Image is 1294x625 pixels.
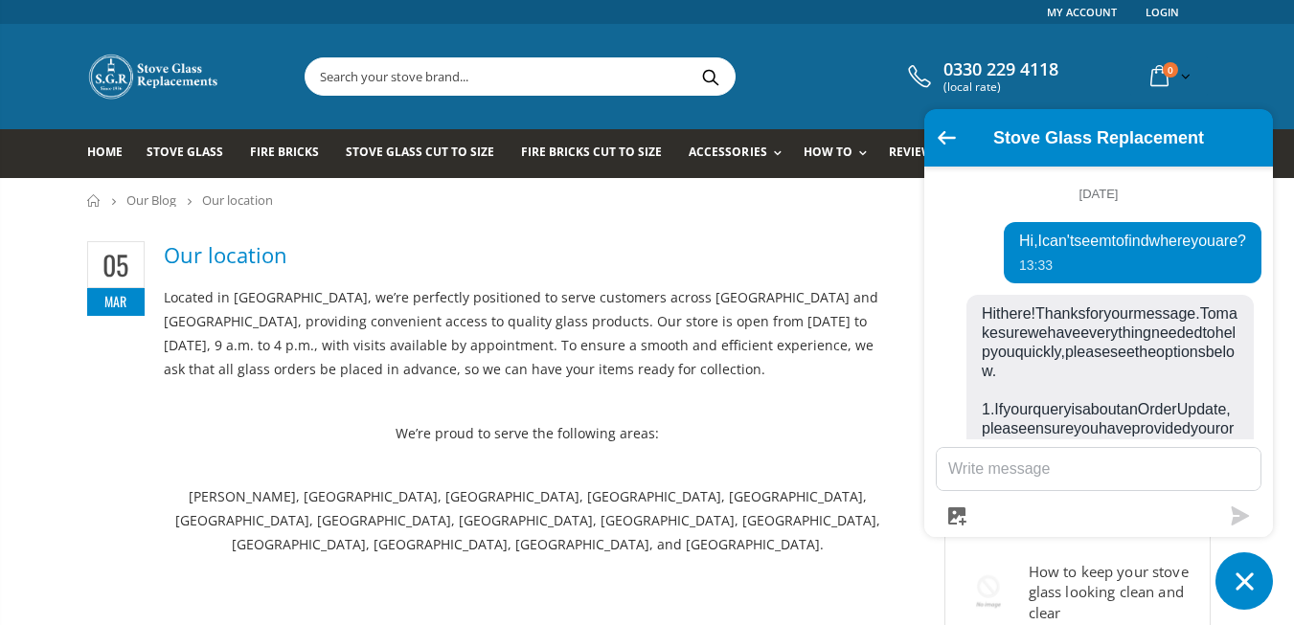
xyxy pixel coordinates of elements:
a: Our location [87,241,920,270]
a: Fire Bricks [250,129,333,178]
a: Reviews [889,129,954,178]
a: 0 [1143,57,1194,95]
a: Stove Glass [147,129,238,178]
span: Stove Glass Cut To Size [346,144,494,160]
p: [PERSON_NAME], [GEOGRAPHIC_DATA], [GEOGRAPHIC_DATA], [GEOGRAPHIC_DATA], [GEOGRAPHIC_DATA], [GEOGR... [164,460,892,557]
p: Located in [GEOGRAPHIC_DATA], we’re perfectly positioned to serve customers across [GEOGRAPHIC_DA... [164,285,892,382]
span: Accessories [689,144,766,160]
input: Search your stove brand... [306,58,949,95]
a: How To [804,129,876,178]
a: Home [87,129,137,178]
a: Stove Glass Cut To Size [346,129,509,178]
span: 0330 229 4118 [943,59,1058,80]
a: Fire Bricks Cut To Size [521,129,676,178]
span: Fire Bricks [250,144,319,160]
span: Stove Glass [147,144,223,160]
span: (local rate) [943,80,1058,94]
a: 0330 229 4118 (local rate) [903,59,1058,94]
a: Accessories [689,129,790,178]
span: How To [804,144,852,160]
a: How to keep your stove glass looking clean and clear [1029,562,1189,622]
span: Home [87,144,123,160]
button: Search [690,58,733,95]
inbox-online-store-chat: Shopify online store chat [919,109,1279,610]
span: Fire Bricks Cut To Size [521,144,662,160]
a: Our Blog [126,191,176,209]
span: 05 [87,241,145,288]
img: Stove Glass Replacement [87,53,221,100]
span: Mar [87,288,145,316]
a: Home [87,194,102,207]
p: We’re proud to serve the following areas: [164,396,892,444]
span: Reviews [889,144,940,160]
span: Our location [202,191,273,209]
span: 0 [1163,62,1178,78]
